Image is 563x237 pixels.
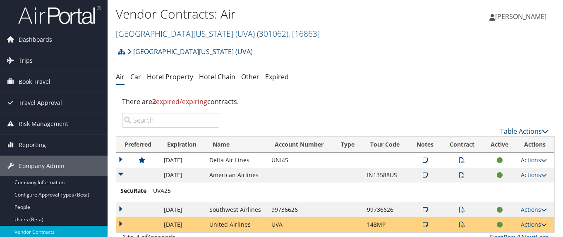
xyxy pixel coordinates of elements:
span: Risk Management [19,114,68,134]
span: , [ 16863 ] [288,28,320,39]
th: Tour Code: activate to sort column ascending [363,137,409,153]
th: Account Number: activate to sort column ascending [267,137,333,153]
th: Expiration: activate to sort column ascending [160,137,206,153]
strong: 2 [152,97,156,106]
td: UVA [267,217,333,232]
td: [DATE] [160,153,206,168]
td: Delta Air Lines [205,153,267,168]
td: IN13588US [363,168,409,182]
td: United Airlines [205,217,267,232]
td: 99736626 [363,202,409,217]
span: UVA25 [153,187,171,194]
a: Actions [521,156,547,164]
th: Type: activate to sort column ascending [333,137,363,153]
a: Hotel Chain [199,72,235,81]
img: airportal-logo.png [18,5,101,25]
a: Hotel Property [147,72,193,81]
th: Notes: activate to sort column ascending [409,137,442,153]
td: 99736626 [267,202,333,217]
span: expired/expiring [152,97,207,106]
td: [DATE] [160,202,206,217]
span: Book Travel [19,71,50,92]
td: UNI45 [267,153,333,168]
span: SecuRate [120,186,151,195]
td: [DATE] [160,217,206,232]
th: Active: activate to sort column ascending [483,137,517,153]
span: Dashboards [19,29,52,50]
span: Trips [19,50,33,71]
th: Actions [517,137,554,153]
th: Preferred: activate to sort column ascending [116,137,160,153]
td: [DATE] [160,168,206,182]
a: Expired [265,72,289,81]
input: Search [122,113,219,128]
a: Actions [521,220,547,228]
a: Air [116,72,125,81]
a: Table Actions [500,127,549,136]
a: Car [130,72,141,81]
span: ( 301062 ) [257,28,288,39]
td: Southwest Airlines [205,202,267,217]
a: [PERSON_NAME] [489,4,555,29]
a: Actions [521,171,547,179]
span: [PERSON_NAME] [495,12,546,21]
div: There are contracts. [116,90,555,113]
span: Travel Approval [19,92,62,113]
th: Name: activate to sort column ascending [205,137,267,153]
a: [GEOGRAPHIC_DATA][US_STATE] (UVA) [116,28,320,39]
h1: Vendor Contracts: Air [116,5,408,23]
span: Company Admin [19,156,65,176]
span: Reporting [19,135,46,155]
a: Actions [521,206,547,213]
td: American Airlines [205,168,267,182]
a: Other [241,72,259,81]
td: 148MP [363,217,409,232]
th: Contract: activate to sort column ascending [442,137,483,153]
a: [GEOGRAPHIC_DATA][US_STATE] (UVA) [127,43,253,60]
